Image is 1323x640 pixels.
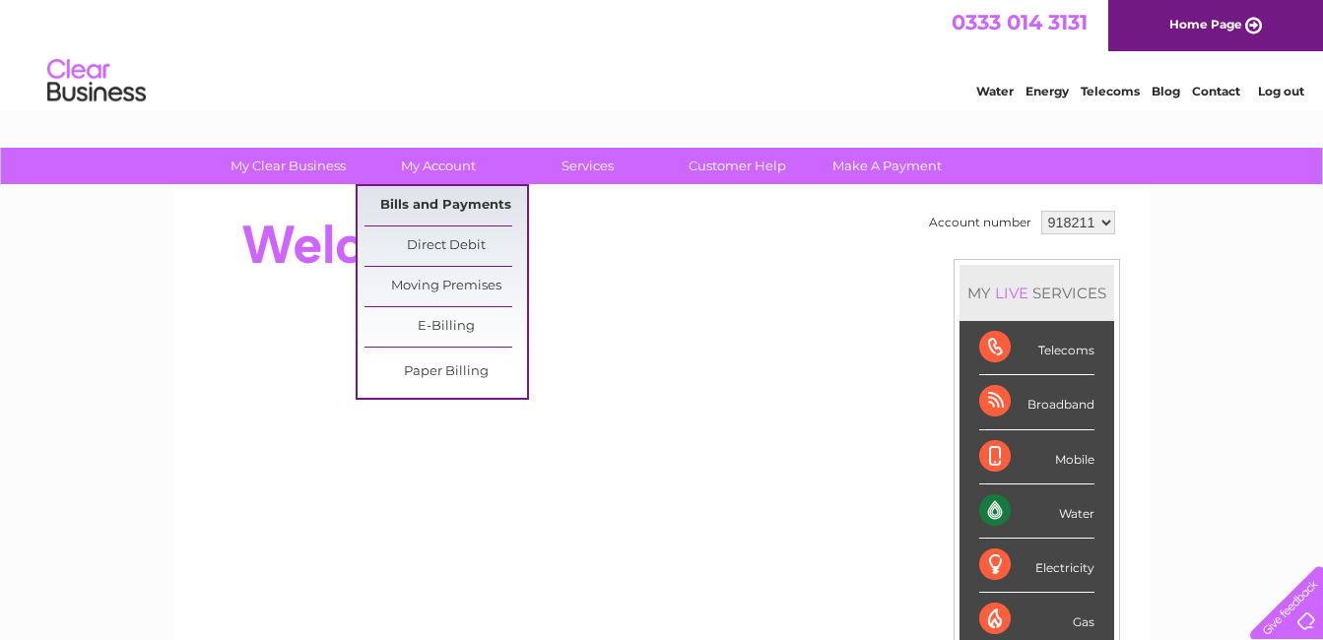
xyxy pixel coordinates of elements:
[197,11,1128,96] div: Clear Business is a trading name of Verastar Limited (registered in [GEOGRAPHIC_DATA] No. 3667643...
[952,10,1088,34] a: 0333 014 3131
[656,148,819,184] a: Customer Help
[357,148,519,184] a: My Account
[979,430,1094,484] div: Mobile
[207,148,369,184] a: My Clear Business
[1025,84,1069,98] a: Energy
[364,226,527,266] a: Direct Debit
[979,539,1094,593] div: Electricity
[959,265,1114,321] div: MY SERVICES
[46,51,147,111] img: logo.png
[364,307,527,347] a: E-Billing
[364,267,527,306] a: Moving Premises
[979,375,1094,429] div: Broadband
[924,206,1036,239] td: Account number
[976,84,1014,98] a: Water
[1192,84,1240,98] a: Contact
[1152,84,1180,98] a: Blog
[364,352,527,392] a: Paper Billing
[806,148,968,184] a: Make A Payment
[1081,84,1140,98] a: Telecoms
[991,284,1032,302] div: LIVE
[1258,84,1304,98] a: Log out
[506,148,669,184] a: Services
[979,321,1094,375] div: Telecoms
[364,186,527,225] a: Bills and Payments
[979,484,1094,539] div: Water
